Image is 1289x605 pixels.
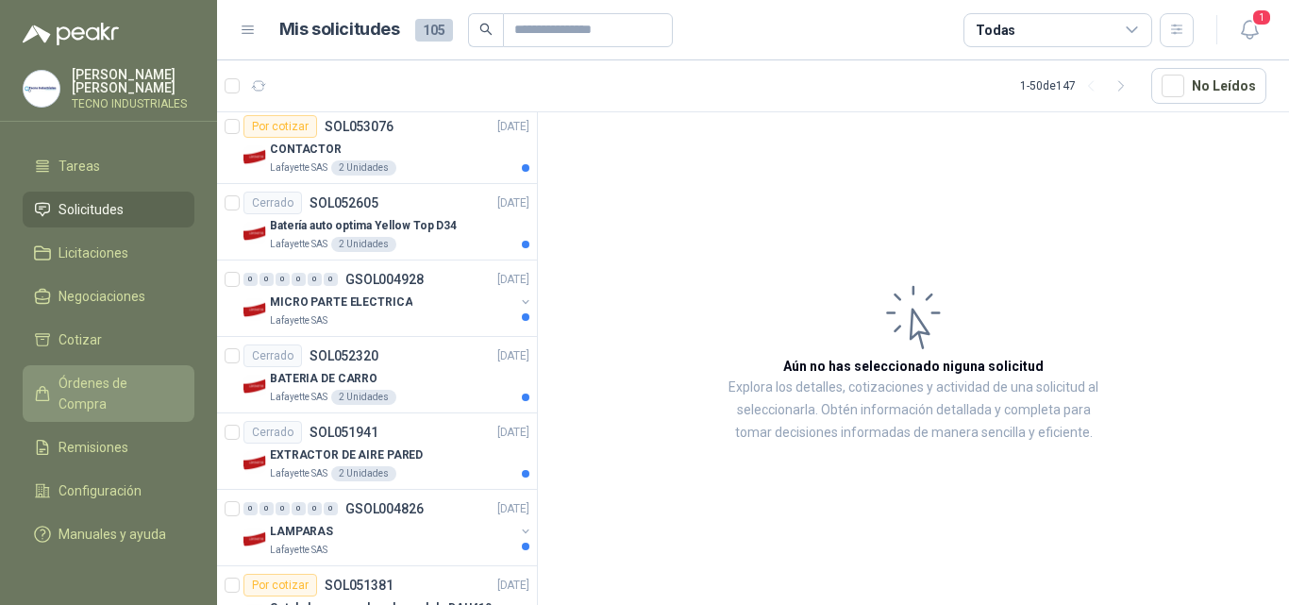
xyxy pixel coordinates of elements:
[243,298,266,321] img: Company Logo
[276,502,290,515] div: 0
[331,237,396,252] div: 2 Unidades
[270,466,327,481] p: Lafayette SAS
[23,516,194,552] a: Manuales y ayuda
[243,375,266,397] img: Company Logo
[23,23,119,45] img: Logo peakr
[331,466,396,481] div: 2 Unidades
[23,148,194,184] a: Tareas
[497,118,529,136] p: [DATE]
[345,502,424,515] p: GSOL004826
[345,273,424,286] p: GSOL004928
[59,480,142,501] span: Configuración
[259,273,274,286] div: 0
[217,184,537,260] a: CerradoSOL052605[DATE] Company LogoBatería auto optima Yellow Top D34Lafayette SAS2 Unidades
[479,23,493,36] span: search
[324,273,338,286] div: 0
[243,273,258,286] div: 0
[1151,68,1266,104] button: No Leídos
[243,222,266,244] img: Company Logo
[497,347,529,365] p: [DATE]
[325,579,393,592] p: SOL051381
[23,473,194,509] a: Configuración
[270,217,457,235] p: Batería auto optima Yellow Top D34
[23,278,194,314] a: Negociaciones
[23,365,194,422] a: Órdenes de Compra
[292,273,306,286] div: 0
[310,196,378,210] p: SOL052605
[243,497,533,558] a: 0 0 0 0 0 0 GSOL004826[DATE] Company LogoLAMPARASLafayette SAS
[243,451,266,474] img: Company Logo
[331,390,396,405] div: 2 Unidades
[325,120,393,133] p: SOL053076
[243,574,317,597] div: Por cotizar
[497,500,529,518] p: [DATE]
[324,502,338,515] div: 0
[59,156,100,176] span: Tareas
[270,160,327,176] p: Lafayette SAS
[243,502,258,515] div: 0
[243,268,533,328] a: 0 0 0 0 0 0 GSOL004928[DATE] Company LogoMICRO PARTE ELECTRICALafayette SAS
[243,528,266,550] img: Company Logo
[270,446,423,464] p: EXTRACTOR DE AIRE PARED
[59,286,145,307] span: Negociaciones
[310,349,378,362] p: SOL052320
[59,199,124,220] span: Solicitudes
[270,390,327,405] p: Lafayette SAS
[331,160,396,176] div: 2 Unidades
[1232,13,1266,47] button: 1
[217,108,537,184] a: Por cotizarSOL053076[DATE] Company LogoCONTACTORLafayette SAS2 Unidades
[23,235,194,271] a: Licitaciones
[497,577,529,595] p: [DATE]
[270,313,327,328] p: Lafayette SAS
[23,322,194,358] a: Cotizar
[243,192,302,214] div: Cerrado
[292,502,306,515] div: 0
[59,329,102,350] span: Cotizar
[24,71,59,107] img: Company Logo
[270,294,412,311] p: MICRO PARTE ELECTRICA
[270,523,333,541] p: LAMPARAS
[259,502,274,515] div: 0
[783,356,1044,377] h3: Aún no has seleccionado niguna solicitud
[976,20,1015,41] div: Todas
[415,19,453,42] span: 105
[59,524,166,545] span: Manuales y ayuda
[270,370,377,388] p: BATERIA DE CARRO
[1020,71,1136,101] div: 1 - 50 de 147
[308,273,322,286] div: 0
[270,543,327,558] p: Lafayette SAS
[23,429,194,465] a: Remisiones
[59,373,176,414] span: Órdenes de Compra
[72,98,194,109] p: TECNO INDUSTRIALES
[497,194,529,212] p: [DATE]
[59,437,128,458] span: Remisiones
[23,192,194,227] a: Solicitudes
[243,345,302,367] div: Cerrado
[497,271,529,289] p: [DATE]
[72,68,194,94] p: [PERSON_NAME] [PERSON_NAME]
[497,424,529,442] p: [DATE]
[1251,8,1272,26] span: 1
[279,16,400,43] h1: Mis solicitudes
[243,421,302,444] div: Cerrado
[276,273,290,286] div: 0
[308,502,322,515] div: 0
[243,115,317,138] div: Por cotizar
[310,426,378,439] p: SOL051941
[243,145,266,168] img: Company Logo
[59,243,128,263] span: Licitaciones
[270,141,342,159] p: CONTACTOR
[217,413,537,490] a: CerradoSOL051941[DATE] Company LogoEXTRACTOR DE AIRE PAREDLafayette SAS2 Unidades
[217,337,537,413] a: CerradoSOL052320[DATE] Company LogoBATERIA DE CARROLafayette SAS2 Unidades
[270,237,327,252] p: Lafayette SAS
[727,377,1100,445] p: Explora los detalles, cotizaciones y actividad de una solicitud al seleccionarla. Obtén informaci...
